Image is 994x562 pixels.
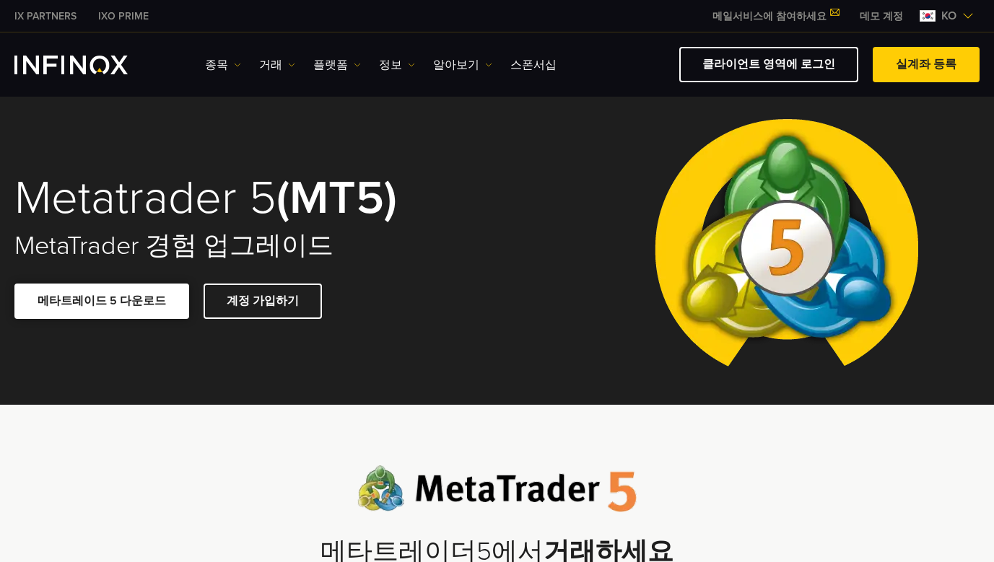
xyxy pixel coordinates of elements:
a: INFINOX Logo [14,56,162,74]
h1: Metatrader 5 [14,174,478,223]
span: ko [936,7,962,25]
a: 메일서비스에 참여하세요 [702,10,849,22]
a: 알아보기 [433,56,492,74]
a: 클라이언트 영역에 로그인 [679,47,858,82]
img: Meta Trader 5 [643,89,930,405]
a: 스폰서십 [510,56,557,74]
h2: MetaTrader 경험 업그레이드 [14,230,478,262]
a: 거래 [259,56,295,74]
a: 메타트레이드 5 다운로드 [14,284,189,319]
a: INFINOX MENU [849,9,914,24]
a: INFINOX [87,9,160,24]
a: 종목 [205,56,241,74]
strong: (MT5) [276,170,397,227]
a: 플랫폼 [313,56,361,74]
a: INFINOX [4,9,87,24]
a: 정보 [379,56,415,74]
a: 계정 가입하기 [204,284,322,319]
a: 실계좌 등록 [873,47,980,82]
img: Meta Trader 5 logo [357,465,637,512]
